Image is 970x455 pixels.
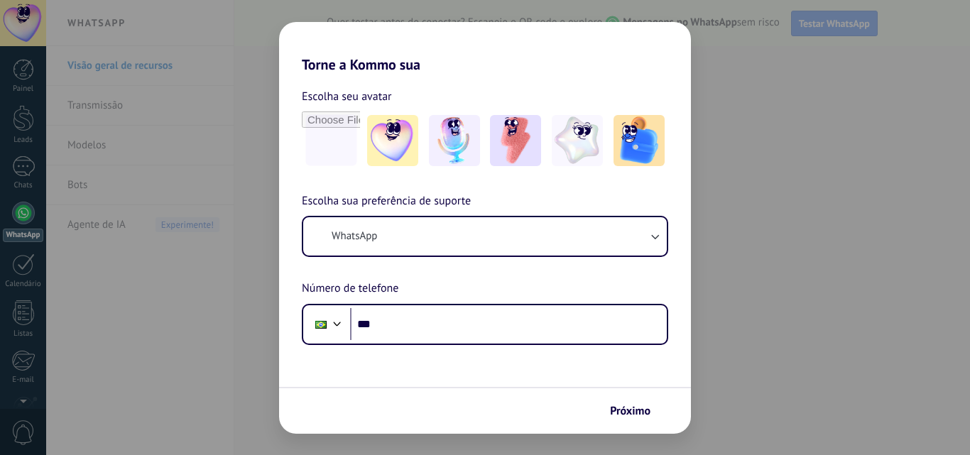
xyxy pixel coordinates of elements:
button: Próximo [604,399,670,423]
h2: Torne a Kommo sua [279,22,691,73]
span: WhatsApp [332,229,377,243]
img: -1.jpeg [367,115,418,166]
img: -4.jpeg [552,115,603,166]
span: Número de telefone [302,280,398,298]
img: -2.jpeg [429,115,480,166]
img: -3.jpeg [490,115,541,166]
div: Brazil: + 55 [307,309,334,339]
img: -5.jpeg [614,115,665,166]
span: Escolha sua preferência de suporte [302,192,471,211]
span: Próximo [610,406,650,416]
button: WhatsApp [303,217,667,256]
span: Escolha seu avatar [302,87,392,106]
